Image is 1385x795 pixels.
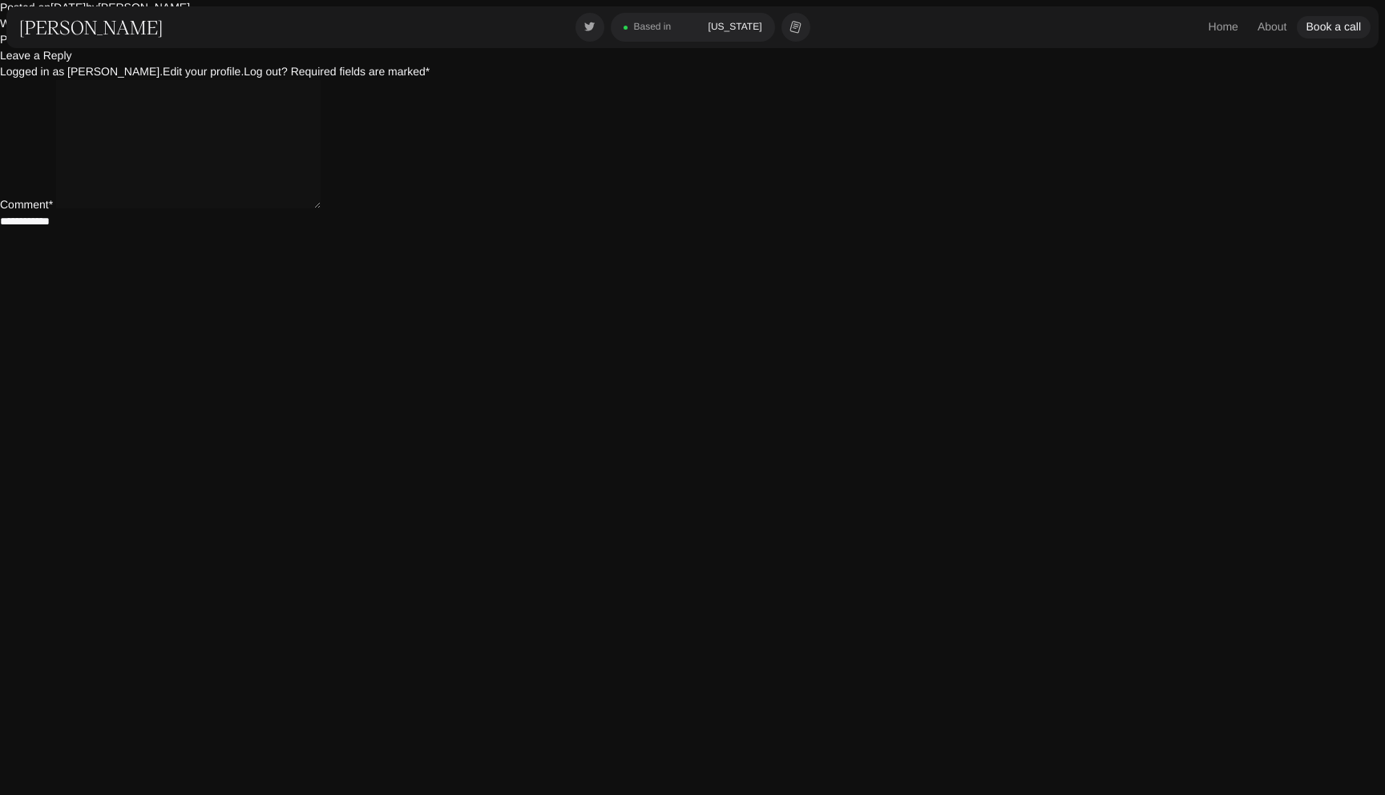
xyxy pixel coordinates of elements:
a: Edit your profile [163,65,240,78]
div: About [1258,19,1287,35]
a: [PERSON_NAME] [98,1,190,14]
span: by [86,1,190,14]
a: [DATE] [50,1,86,14]
a: About [1248,16,1297,38]
a: Log out? [244,65,288,78]
div: Book a call [1306,19,1361,35]
div: Home [1209,19,1238,35]
a: Home [1199,16,1248,38]
div: [US_STATE] [709,21,762,34]
div: Based in [634,21,672,34]
a: Book a call [1297,16,1371,38]
span: Required fields are marked [291,65,430,78]
a: [PERSON_NAME] [19,14,163,39]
